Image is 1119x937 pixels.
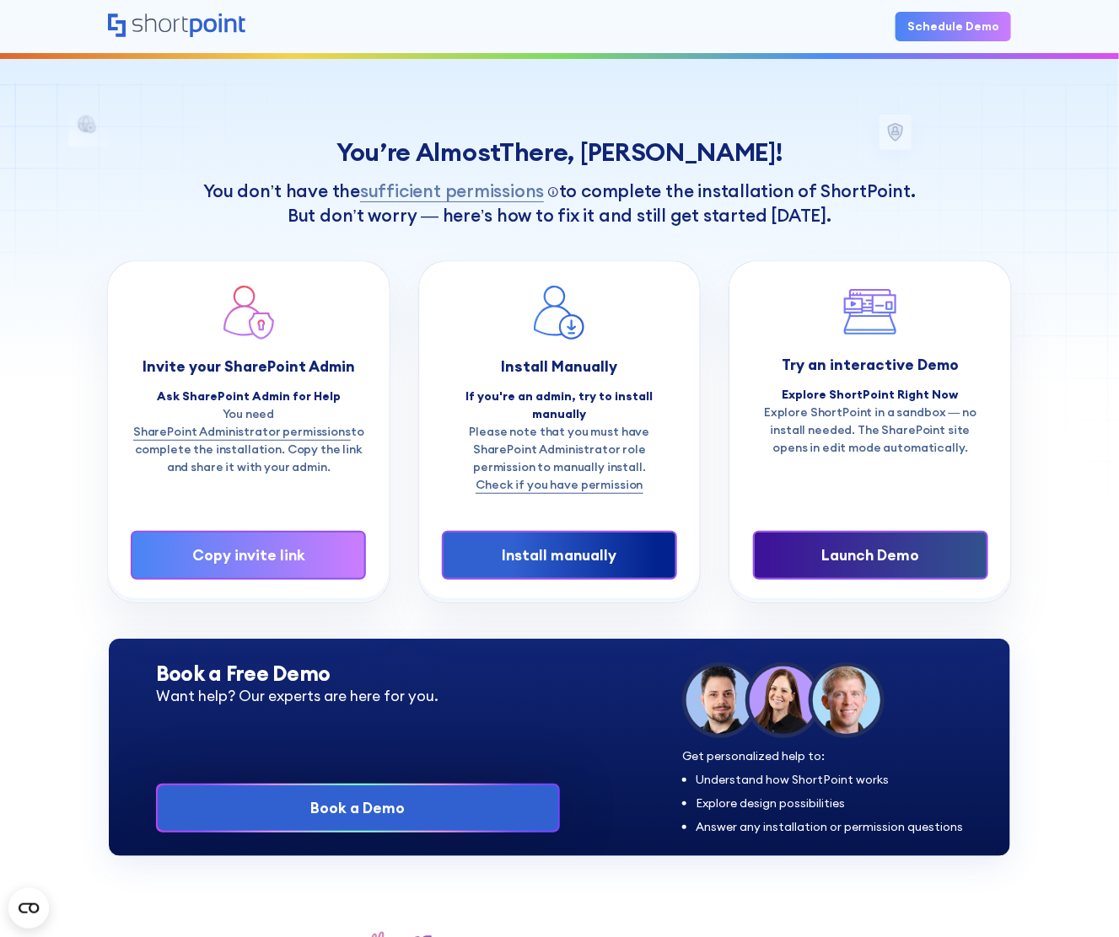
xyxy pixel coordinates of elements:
[465,388,653,421] strong: If you're an admin, try to install manually
[778,544,963,566] div: Launch Demo
[131,531,366,580] a: Copy invite link
[501,356,617,376] strong: Install Manually
[8,888,49,929] button: Open CMP widget
[108,178,1011,226] h1: You don’t have the to complete the installation of ShortPoint. But don’t worry — here’s how to fi...
[133,423,351,441] a: SharePoint Administrator permissions
[696,774,963,785] li: Understand how ShortPoint works
[158,785,558,831] a: Book a Demo
[696,797,963,809] li: Explore design possibilities
[499,136,776,168] span: There, [PERSON_NAME]
[682,750,963,762] div: Get personalized help to:
[476,476,643,494] a: Check if you have permission
[782,355,959,374] strong: Try an interactive Demo
[442,423,677,494] p: Please note that you must have SharePoint Administrator role permission to manually install.
[442,531,677,580] a: Install manually
[156,685,560,707] p: Want help? Our experts are here for you.
[753,404,988,457] p: Explore ShortPoint in a sandbox — no install needed. The SharePoint site opens in edit mode autom...
[896,12,1011,41] a: Schedule Demo
[753,531,988,580] a: Launch Demo
[1035,856,1119,937] iframe: Chat Widget
[143,356,355,376] strong: Invite your SharePoint Admin
[156,544,341,566] div: Copy invite link
[360,178,544,205] span: sufficient permissions
[131,405,366,476] p: You need to complete the installation. Copy the link and share it with your admin.
[907,18,999,35] div: Schedule Demo
[108,137,1011,167] div: You’re Almost !
[467,544,652,566] div: Install manually
[783,387,959,402] strong: Explore ShortPoint Right Now
[108,13,245,39] a: Home
[696,821,963,833] li: Answer any installation or permission questions
[156,662,560,685] h2: Book a Free Demo
[157,388,341,404] strong: Ask SharePoint Admin for Help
